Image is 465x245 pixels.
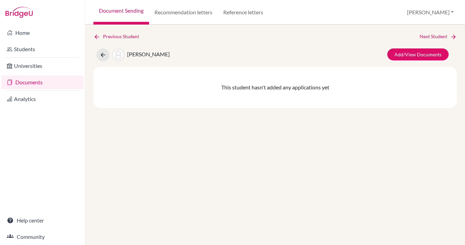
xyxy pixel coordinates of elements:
button: [PERSON_NAME] [404,6,457,19]
div: This student hasn't added any applications yet [93,67,457,108]
img: Bridge-U [5,7,33,18]
a: Analytics [1,92,84,106]
span: [PERSON_NAME] [127,51,170,57]
a: Community [1,230,84,244]
a: Add/View Documents [387,48,449,60]
a: Previous Student [93,33,145,40]
a: Documents [1,75,84,89]
a: Universities [1,59,84,73]
a: Help center [1,214,84,227]
a: Next Student [420,33,457,40]
a: Home [1,26,84,40]
a: Students [1,42,84,56]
